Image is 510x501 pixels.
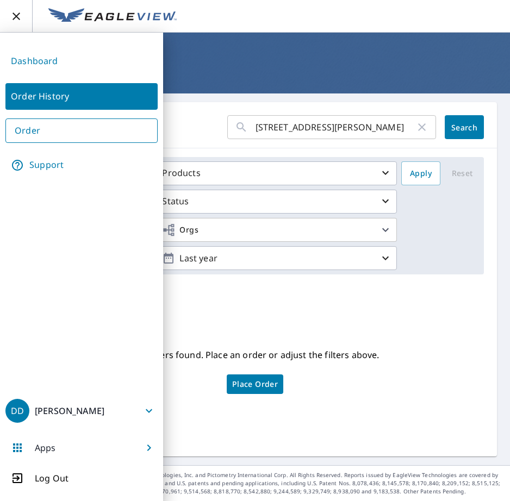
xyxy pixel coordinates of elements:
a: Order History [5,83,158,110]
a: Support [5,152,158,179]
button: DD[PERSON_NAME] [5,398,158,424]
p: [PERSON_NAME] [35,405,104,417]
span: Search [453,122,475,133]
p: No orders found. Place an order or adjust the filters above. [130,346,379,364]
span: Apply [410,167,432,180]
p: Last year [175,249,379,268]
a: Dashboard [5,48,158,74]
p: Apps [35,441,56,454]
p: Log Out [35,472,69,485]
p: Status [162,195,189,208]
a: Order [5,118,158,143]
nav: breadcrumb [13,41,497,59]
button: Log Out [5,472,158,485]
span: Orgs [162,223,198,237]
img: EV Logo [48,8,177,24]
span: Place Order [232,381,278,387]
input: Address, Report #, Claim ID, etc. [256,112,415,142]
div: DD [5,399,29,423]
p: Products [162,166,200,179]
button: Apps [5,435,158,461]
h1: Order History [13,63,497,85]
p: © 2025 Eagle View Technologies, Inc. and Pictometry International Corp. All Rights Reserved. Repo... [94,471,505,496]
